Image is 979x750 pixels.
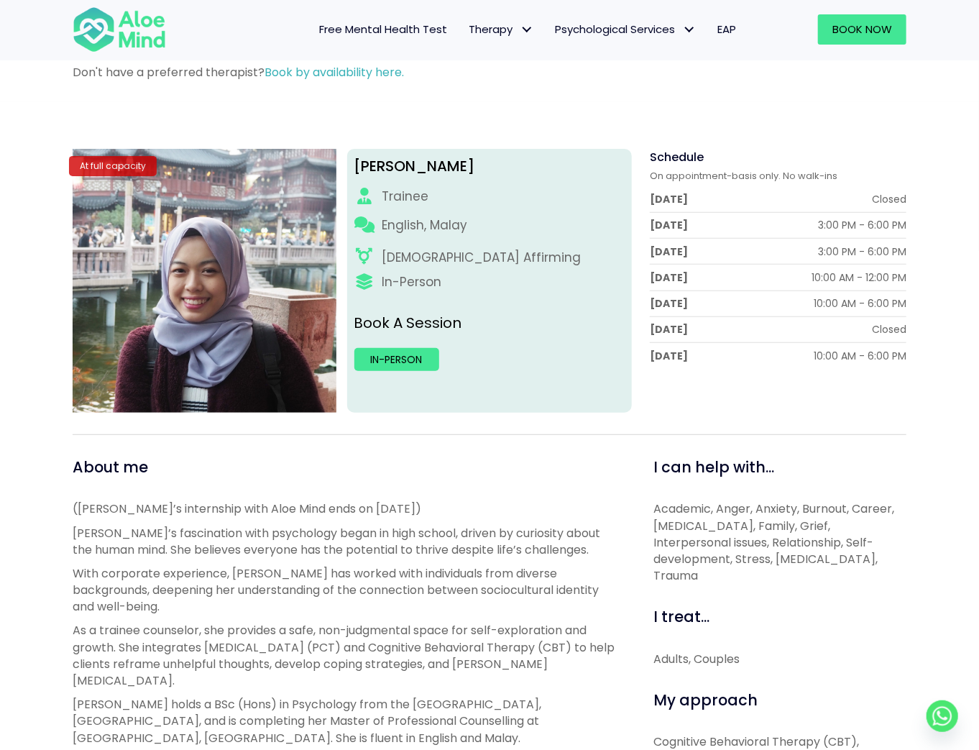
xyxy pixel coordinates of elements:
[818,218,906,232] div: 3:00 PM - 6:00 PM
[319,22,447,37] span: Free Mental Health Test
[73,500,621,517] p: ([PERSON_NAME]’s internship with Aloe Mind ends on [DATE])
[73,64,906,81] p: Don't have a preferred therapist?
[927,700,958,732] a: Whatsapp
[872,192,906,206] div: Closed
[818,14,906,45] a: Book Now
[185,14,747,45] nav: Menu
[653,606,709,627] span: I treat...
[814,349,906,363] div: 10:00 AM - 6:00 PM
[717,22,736,37] span: EAP
[818,244,906,259] div: 3:00 PM - 6:00 PM
[544,14,707,45] a: Psychological ServicesPsychological Services: submenu
[382,249,581,267] div: [DEMOGRAPHIC_DATA] Affirming
[73,149,336,413] img: Sara Trainee counsellor
[555,22,696,37] span: Psychological Services
[707,14,747,45] a: EAP
[650,270,688,285] div: [DATE]
[653,457,774,477] span: I can help with...
[650,149,704,165] span: Schedule
[650,322,688,337] div: [DATE]
[382,188,428,206] div: Trainee
[653,690,758,710] span: My approach
[73,565,599,615] span: With corporate experience, [PERSON_NAME] has worked with individuals from diverse backgrounds, de...
[653,651,906,667] div: Adults, Couples
[265,64,404,81] a: Book by availability here.
[354,313,625,334] p: Book A Session
[354,156,625,177] div: [PERSON_NAME]
[650,244,688,259] div: [DATE]
[469,22,533,37] span: Therapy
[832,22,892,37] span: Book Now
[382,273,441,291] div: In-Person
[814,296,906,311] div: 10:00 AM - 6:00 PM
[650,349,688,363] div: [DATE]
[650,192,688,206] div: [DATE]
[650,169,837,183] span: On appointment-basis only. No walk-ins
[73,525,600,558] span: [PERSON_NAME]’s fascination with psychology began in high school, driven by curiosity about the h...
[516,19,537,40] span: Therapy: submenu
[458,14,544,45] a: TherapyTherapy: submenu
[73,696,541,746] span: [PERSON_NAME] holds a BSc (Hons) in Psychology from the [GEOGRAPHIC_DATA], [GEOGRAPHIC_DATA], and...
[650,296,688,311] div: [DATE]
[354,348,439,371] a: In-person
[73,622,615,689] span: As a trainee counselor, she provides a safe, non-judgmental space for self-exploration and growth...
[308,14,458,45] a: Free Mental Health Test
[73,6,166,53] img: Aloe mind Logo
[812,270,906,285] div: 10:00 AM - 12:00 PM
[382,216,467,234] p: English, Malay
[650,218,688,232] div: [DATE]
[73,457,148,477] span: About me
[69,156,157,175] div: At full capacity
[679,19,699,40] span: Psychological Services: submenu
[653,500,894,584] span: Academic, Anger, Anxiety, Burnout, Career, [MEDICAL_DATA], Family, Grief, Interpersonal issues, R...
[872,322,906,337] div: Closed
